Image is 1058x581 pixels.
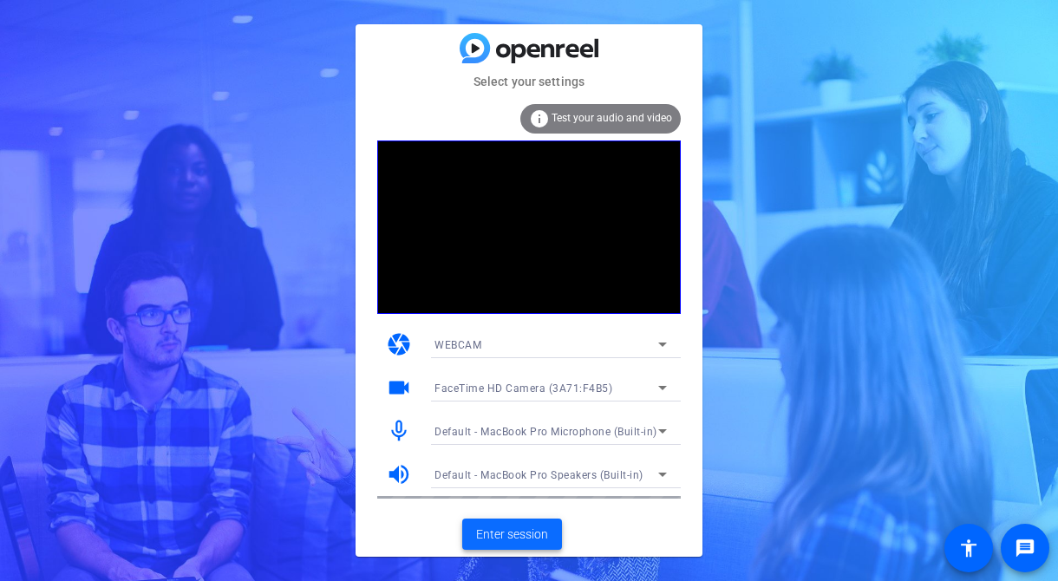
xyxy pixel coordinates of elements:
span: Test your audio and video [552,112,672,124]
mat-icon: videocam [386,375,412,401]
mat-icon: message [1015,538,1035,558]
button: Enter session [462,519,562,550]
span: WEBCAM [434,339,481,351]
span: Default - MacBook Pro Microphone (Built-in) [434,426,657,438]
span: Enter session [476,526,548,544]
img: blue-gradient.svg [460,33,598,63]
mat-icon: mic_none [386,418,412,444]
mat-icon: info [529,108,550,129]
mat-icon: accessibility [958,538,979,558]
mat-icon: camera [386,331,412,357]
mat-card-subtitle: Select your settings [356,72,702,91]
span: Default - MacBook Pro Speakers (Built-in) [434,469,643,481]
span: FaceTime HD Camera (3A71:F4B5) [434,382,612,395]
mat-icon: volume_up [386,461,412,487]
